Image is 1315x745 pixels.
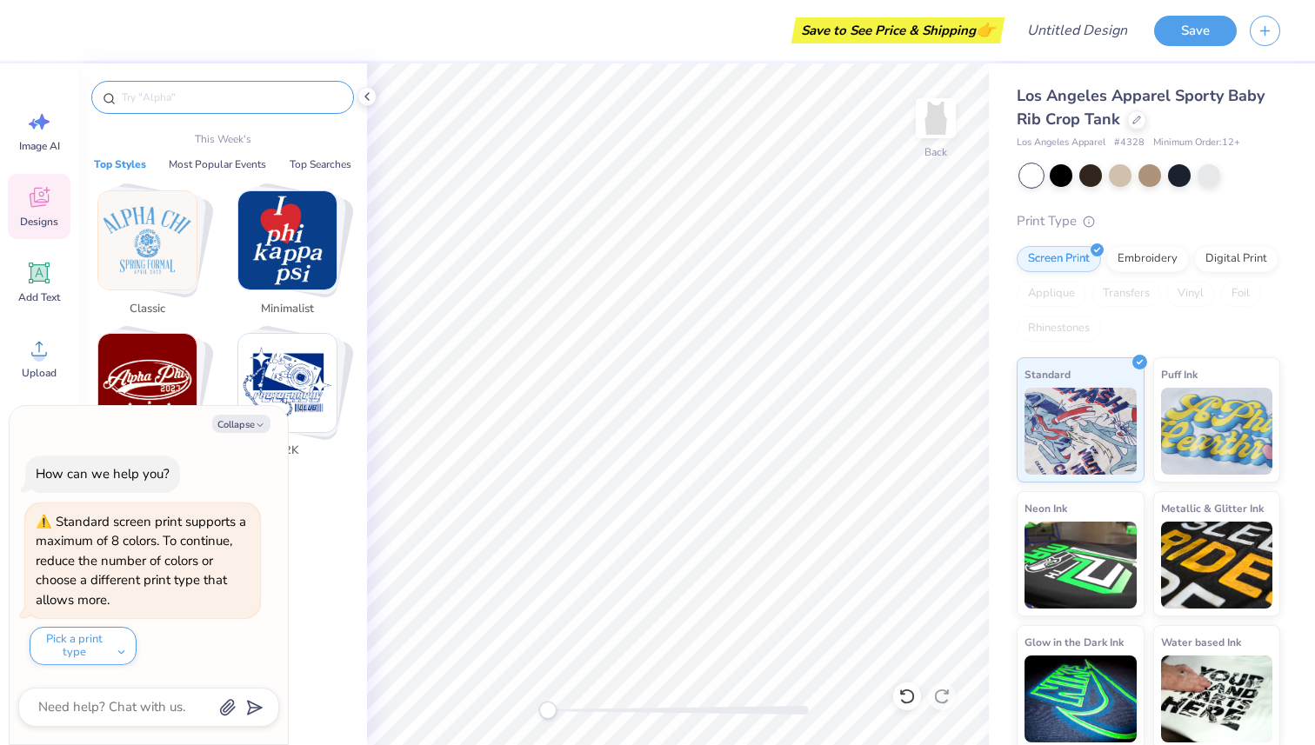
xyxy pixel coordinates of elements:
[164,156,271,173] button: Most Popular Events
[18,290,60,304] span: Add Text
[19,139,60,153] span: Image AI
[1161,388,1273,475] img: Puff Ink
[22,366,57,380] span: Upload
[925,144,947,160] div: Back
[1220,281,1261,307] div: Foil
[212,415,270,433] button: Collapse
[1154,16,1237,46] button: Save
[1017,85,1265,130] span: Los Angeles Apparel Sporty Baby Rib Crop Tank
[1166,281,1215,307] div: Vinyl
[284,156,357,173] button: Top Searches
[1153,136,1240,150] span: Minimum Order: 12 +
[1114,136,1145,150] span: # 4328
[87,333,218,467] button: Stack Card Button Varsity
[1106,246,1189,272] div: Embroidery
[1017,211,1280,231] div: Print Type
[195,131,251,147] p: This Week's
[259,301,316,318] span: Minimalist
[1017,246,1101,272] div: Screen Print
[89,156,151,173] button: Top Styles
[1091,281,1161,307] div: Transfers
[120,89,343,106] input: Try "Alpha"
[1025,365,1071,383] span: Standard
[1161,365,1198,383] span: Puff Ink
[30,627,137,665] button: Pick a print type
[1025,522,1137,609] img: Neon Ink
[20,215,58,229] span: Designs
[918,101,953,136] img: Back
[1161,633,1241,651] span: Water based Ink
[976,19,995,40] span: 👉
[1025,499,1067,517] span: Neon Ink
[1017,316,1101,342] div: Rhinestones
[1017,281,1086,307] div: Applique
[1161,655,1273,742] img: Water based Ink
[1161,499,1264,517] span: Metallic & Glitter Ink
[796,17,1000,43] div: Save to See Price & Shipping
[1161,522,1273,609] img: Metallic & Glitter Ink
[98,334,197,432] img: Varsity
[87,190,218,324] button: Stack Card Button Classic
[119,301,176,318] span: Classic
[1013,13,1141,48] input: Untitled Design
[1025,388,1137,475] img: Standard
[1017,136,1105,150] span: Los Angeles Apparel
[1025,633,1124,651] span: Glow in the Dark Ink
[227,333,358,467] button: Stack Card Button Y2K
[238,334,337,432] img: Y2K
[98,191,197,289] img: Classic
[227,190,358,324] button: Stack Card Button Minimalist
[539,702,557,719] div: Accessibility label
[238,191,337,289] img: Minimalist
[1025,655,1137,742] img: Glow in the Dark Ink
[1194,246,1278,272] div: Digital Print
[36,465,170,482] div: How can we help you?
[36,513,246,609] div: Standard screen print supports a maximum of 8 colors. To continue, reduce the number of colors or...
